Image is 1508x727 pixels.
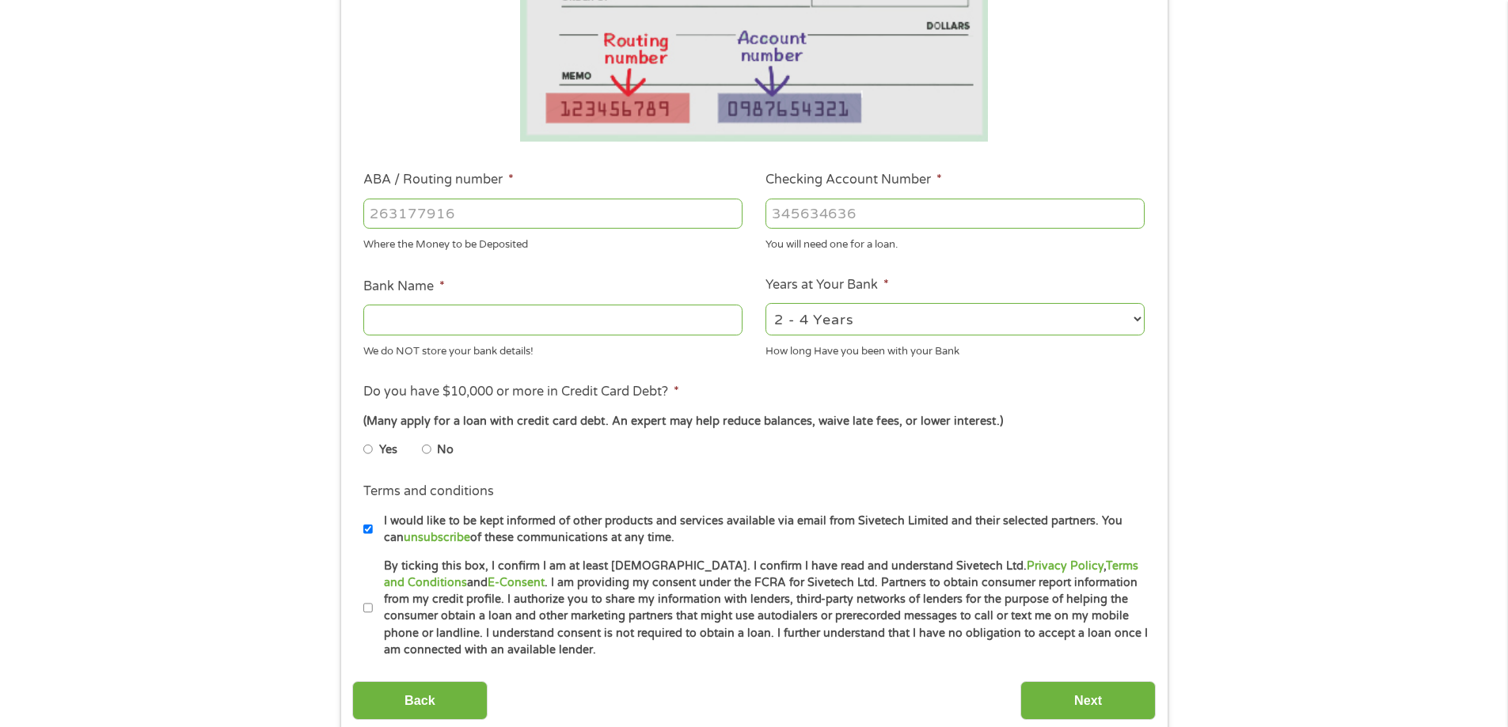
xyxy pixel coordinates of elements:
div: How long Have you been with your Bank [765,338,1145,359]
a: unsubscribe [404,531,470,544]
div: (Many apply for a loan with credit card debt. An expert may help reduce balances, waive late fees... [363,413,1144,430]
label: By ticking this box, I confirm I am at least [DEMOGRAPHIC_DATA]. I confirm I have read and unders... [373,558,1149,659]
label: Terms and conditions [363,483,494,500]
label: Checking Account Number [765,172,942,188]
label: Do you have $10,000 or more in Credit Card Debt? [363,384,679,400]
label: I would like to be kept informed of other products and services available via email from Sivetech... [373,513,1149,547]
a: Privacy Policy [1027,559,1103,573]
label: Bank Name [363,278,445,295]
div: Where the Money to be Deposited [363,232,743,253]
div: We do NOT store your bank details! [363,338,743,359]
label: No [437,441,454,459]
label: Yes [379,441,397,459]
a: E-Consent [488,576,545,589]
label: Years at Your Bank [765,277,889,293]
div: You will need one for a loan. [765,232,1145,253]
a: Terms and Conditions [384,559,1138,589]
input: Back [352,681,488,720]
input: Next [1020,681,1156,720]
label: ABA / Routing number [363,172,514,188]
input: 263177916 [363,199,743,229]
input: 345634636 [765,199,1145,229]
